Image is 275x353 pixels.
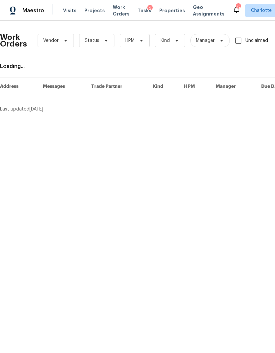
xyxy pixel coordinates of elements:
[196,37,215,44] span: Manager
[159,7,185,14] span: Properties
[193,4,225,17] span: Geo Assignments
[85,37,99,44] span: Status
[63,7,76,14] span: Visits
[161,37,170,44] span: Kind
[236,4,240,11] div: 37
[147,78,179,95] th: Kind
[22,7,44,14] span: Maestro
[29,107,43,112] span: [DATE]
[179,78,210,95] th: HPM
[245,37,268,44] span: Unclaimed
[137,8,151,13] span: Tasks
[113,4,130,17] span: Work Orders
[251,7,272,14] span: Charlotte
[84,7,105,14] span: Projects
[125,37,135,44] span: HPM
[147,5,153,12] div: 2
[43,37,59,44] span: Vendor
[210,78,256,95] th: Manager
[38,78,86,95] th: Messages
[86,78,148,95] th: Trade Partner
